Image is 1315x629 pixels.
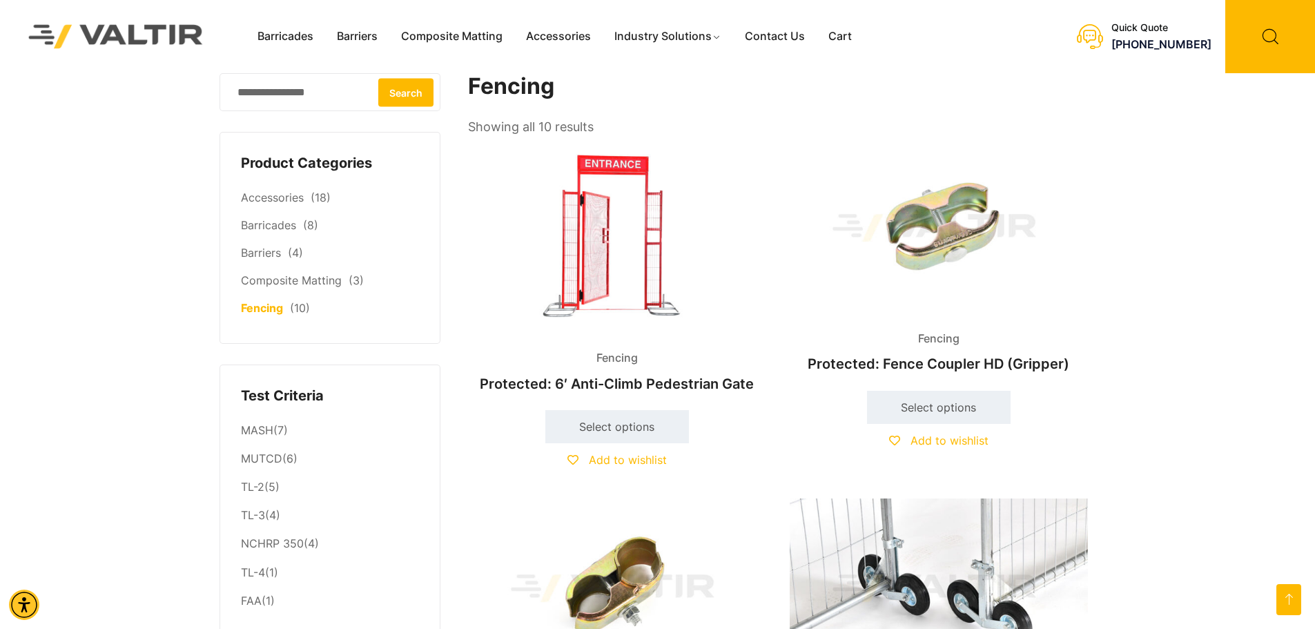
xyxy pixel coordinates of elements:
span: (3) [349,273,364,287]
a: Composite Matting [389,26,514,47]
h4: Product Categories [241,153,419,174]
a: call (888) 496-3625 [1111,37,1211,51]
a: Add to wishlist [889,434,988,447]
a: TL-4 [241,565,265,579]
span: Add to wishlist [589,453,667,467]
a: Barricades [246,26,325,47]
a: Contact Us [733,26,817,47]
img: Fencing [790,138,1088,317]
a: Barricades [241,218,296,232]
span: Add to wishlist [910,434,988,447]
li: (1) [241,587,419,612]
p: Showing all 10 results [468,115,594,139]
a: Accessories [241,191,304,204]
button: Search [378,78,434,106]
a: NCHRP 350 [241,536,304,550]
img: Valtir Rentals [10,6,222,66]
a: Barriers [325,26,389,47]
h4: Test Criteria [241,386,419,407]
a: FencingProtected: 6′ Anti-Climb Pedestrian Gate [468,138,766,399]
span: (8) [303,218,318,232]
li: (5) [241,474,419,502]
img: Fencing [468,138,766,337]
li: (4) [241,502,419,530]
a: Add to wishlist [567,453,667,467]
span: (18) [311,191,331,204]
h2: Protected: 6′ Anti-Climb Pedestrian Gate [468,369,766,399]
a: Industry Solutions [603,26,733,47]
span: (4) [288,246,303,260]
li: (6) [241,445,419,474]
a: Composite Matting [241,273,342,287]
li: (1) [241,559,419,587]
a: MASH [241,423,273,437]
div: Quick Quote [1111,22,1211,34]
a: Fencing [241,301,283,315]
h1: Fencing [468,73,1089,100]
a: Select options for “Fence Coupler HD (Gripper)” [867,391,1011,424]
a: TL-3 [241,508,265,522]
a: FAA [241,594,262,608]
a: Select options for “6' Anti-Climb Pedestrian Gate” [545,410,689,443]
div: Accessibility Menu [9,590,39,620]
a: Accessories [514,26,603,47]
span: Fencing [908,329,970,349]
span: Fencing [586,348,648,369]
li: (4) [241,530,419,559]
a: MUTCD [241,452,282,465]
a: Cart [817,26,864,47]
input: Search for: [220,73,440,111]
li: (7) [241,416,419,445]
a: TL-2 [241,480,264,494]
a: FencingProtected: Fence Coupler HD (Gripper) [790,138,1088,379]
span: (10) [290,301,310,315]
h2: Protected: Fence Coupler HD (Gripper) [790,349,1088,379]
a: Barriers [241,246,281,260]
a: Open this option [1276,584,1301,615]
